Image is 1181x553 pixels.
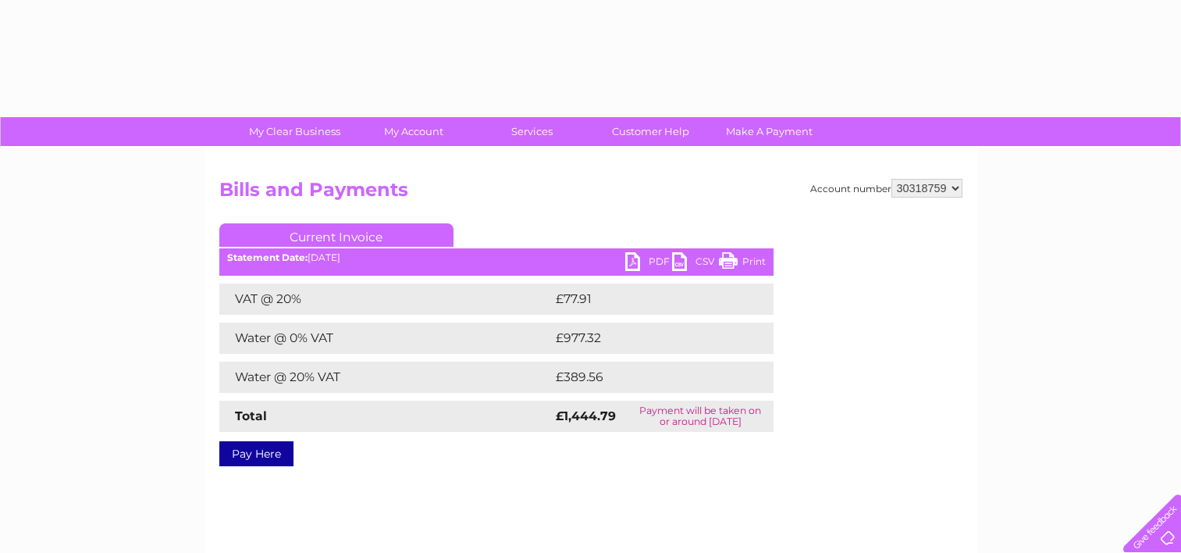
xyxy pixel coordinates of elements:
[705,117,834,146] a: Make A Payment
[230,117,359,146] a: My Clear Business
[586,117,715,146] a: Customer Help
[552,362,746,393] td: £389.56
[468,117,596,146] a: Services
[625,252,672,275] a: PDF
[235,409,267,423] strong: Total
[628,401,773,432] td: Payment will be taken on or around [DATE]
[219,362,552,393] td: Water @ 20% VAT
[219,441,293,466] a: Pay Here
[552,284,740,315] td: £77.91
[556,409,616,423] strong: £1,444.79
[552,323,745,354] td: £977.32
[219,223,454,247] a: Current Invoice
[672,252,719,275] a: CSV
[349,117,478,146] a: My Account
[219,179,962,209] h2: Bills and Payments
[719,252,766,275] a: Print
[219,252,774,263] div: [DATE]
[219,284,552,315] td: VAT @ 20%
[810,179,962,198] div: Account number
[227,252,308,263] b: Statement Date:
[219,323,552,354] td: Water @ 0% VAT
